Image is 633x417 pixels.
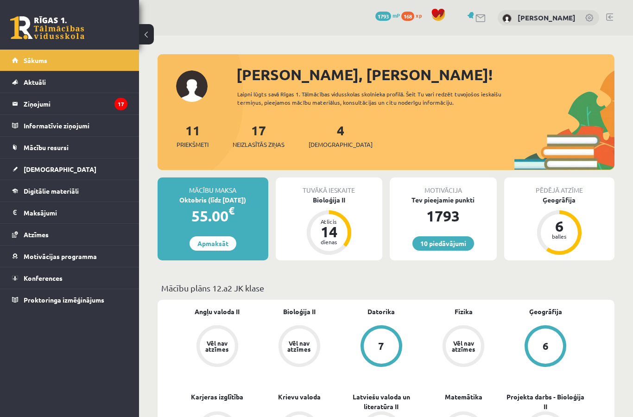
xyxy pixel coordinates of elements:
[390,205,497,227] div: 1793
[286,340,312,352] div: Vēl nav atzīmes
[276,195,383,205] div: Bioloģija II
[392,12,400,19] span: mP
[177,140,209,149] span: Priekšmeti
[237,90,512,107] div: Laipni lūgts savā Rīgas 1. Tālmācības vidusskolas skolnieka profilā. Šeit Tu vari redzēt tuvojošo...
[378,341,384,351] div: 7
[158,195,268,205] div: Oktobris (līdz [DATE])
[340,325,422,369] a: 7
[12,289,127,310] a: Proktoringa izmēģinājums
[416,12,422,19] span: xp
[315,239,343,245] div: dienas
[114,98,127,110] i: 17
[190,236,236,251] a: Apmaksāt
[502,14,512,23] img: Ralfs Ziemelis
[24,296,104,304] span: Proktoringa izmēģinājums
[450,340,476,352] div: Vēl nav atzīmes
[12,267,127,289] a: Konferences
[24,115,127,136] legend: Informatīvie ziņojumi
[283,307,316,316] a: Bioloģija II
[315,219,343,224] div: Atlicis
[276,177,383,195] div: Tuvākā ieskaite
[24,202,127,223] legend: Maksājumi
[177,122,209,149] a: 11Priekšmeti
[233,140,285,149] span: Neizlasītās ziņas
[176,325,258,369] a: Vēl nav atzīmes
[504,177,615,195] div: Pēdējā atzīme
[390,177,497,195] div: Motivācija
[315,224,343,239] div: 14
[529,307,562,316] a: Ģeogrāfija
[445,392,482,402] a: Matemātika
[24,252,97,260] span: Motivācijas programma
[24,78,46,86] span: Aktuāli
[24,187,79,195] span: Digitālie materiāli
[545,234,573,239] div: balles
[518,13,576,22] a: [PERSON_NAME]
[233,122,285,149] a: 17Neizlasītās ziņas
[278,392,321,402] a: Krievu valoda
[12,137,127,158] a: Mācību resursi
[504,195,615,205] div: Ģeogrāfija
[12,71,127,93] a: Aktuāli
[161,282,611,294] p: Mācību plāns 12.a2 JK klase
[24,274,63,282] span: Konferences
[24,230,49,239] span: Atzīmes
[423,325,505,369] a: Vēl nav atzīmes
[367,307,395,316] a: Datorika
[375,12,400,19] a: 1793 mP
[505,325,587,369] a: 6
[158,177,268,195] div: Mācību maksa
[12,93,127,114] a: Ziņojumi17
[12,246,127,267] a: Motivācijas programma
[12,158,127,180] a: [DEMOGRAPHIC_DATA]
[12,180,127,202] a: Digitālie materiāli
[24,165,96,173] span: [DEMOGRAPHIC_DATA]
[543,341,549,351] div: 6
[24,56,47,64] span: Sākums
[401,12,426,19] a: 168 xp
[24,93,127,114] legend: Ziņojumi
[455,307,473,316] a: Fizika
[12,115,127,136] a: Informatīvie ziņojumi
[309,140,373,149] span: [DEMOGRAPHIC_DATA]
[309,122,373,149] a: 4[DEMOGRAPHIC_DATA]
[390,195,497,205] div: Tev pieejamie punkti
[412,236,474,251] a: 10 piedāvājumi
[375,12,391,21] span: 1793
[204,340,230,352] div: Vēl nav atzīmes
[24,143,69,152] span: Mācību resursi
[158,205,268,227] div: 55.00
[236,63,614,86] div: [PERSON_NAME], [PERSON_NAME]!
[505,392,587,411] a: Projekta darbs - Bioloģija II
[504,195,615,256] a: Ģeogrāfija 6 balles
[276,195,383,256] a: Bioloģija II Atlicis 14 dienas
[258,325,340,369] a: Vēl nav atzīmes
[545,219,573,234] div: 6
[12,50,127,71] a: Sākums
[12,202,127,223] a: Maksājumi
[195,307,240,316] a: Angļu valoda II
[340,392,422,411] a: Latviešu valoda un literatūra II
[401,12,414,21] span: 168
[228,204,234,217] span: €
[10,16,84,39] a: Rīgas 1. Tālmācības vidusskola
[12,224,127,245] a: Atzīmes
[191,392,243,402] a: Karjeras izglītība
